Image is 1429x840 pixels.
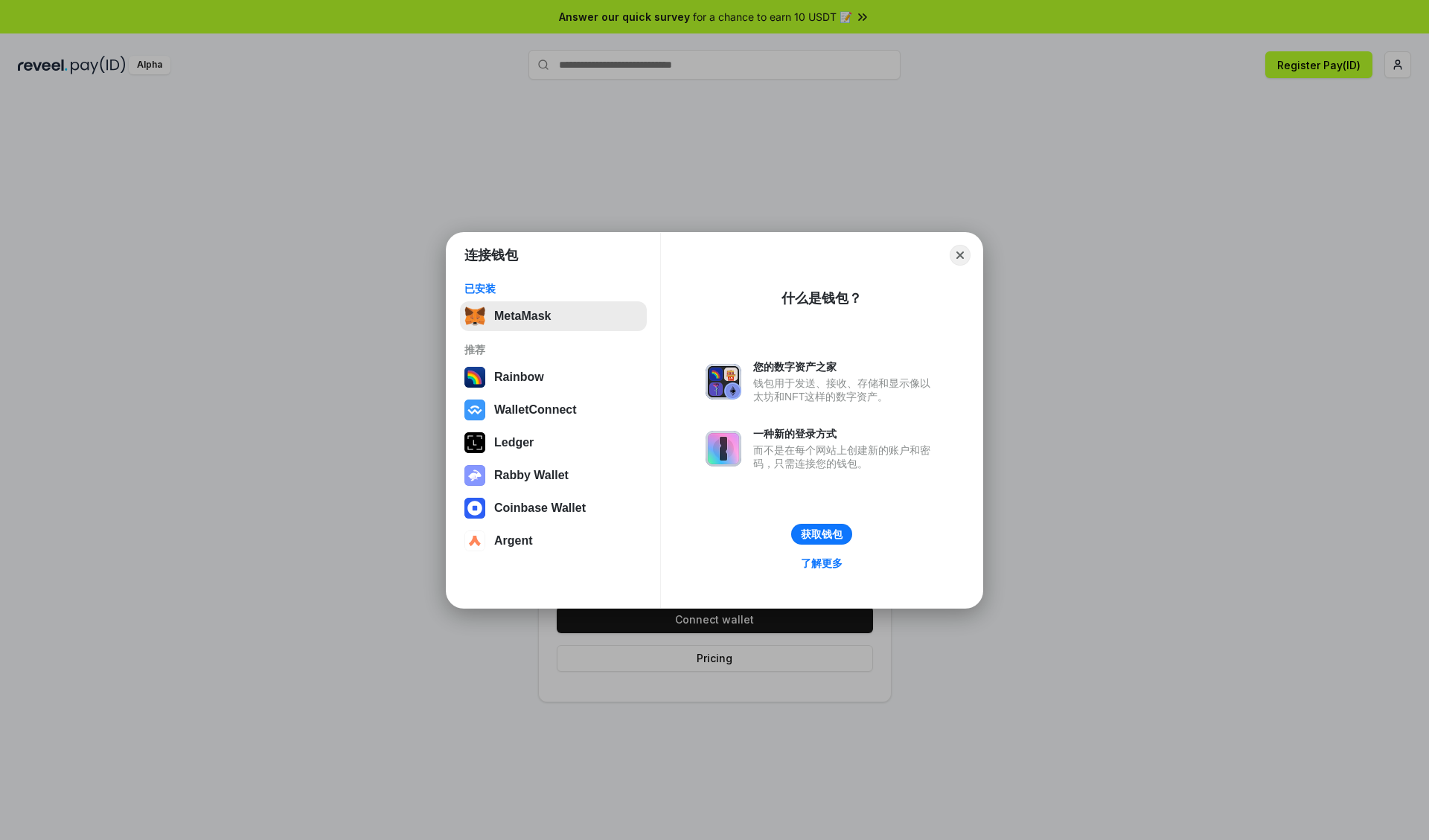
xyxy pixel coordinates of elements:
[753,360,938,373] div: 您的数字资产之家
[791,524,852,545] button: 获取钱包
[753,376,938,403] div: 钱包用于发送、接收、存储和显示像以太坊和NFT这样的数字资产。
[464,343,642,356] div: 推荐
[464,282,642,295] div: 已安装
[781,289,862,307] div: 什么是钱包？
[494,371,544,384] div: Rainbow
[801,528,843,541] div: 获取钱包
[706,431,741,467] img: svg+xml,%3Csvg%20xmlns%3D%22http%3A%2F%2Fwww.w3.org%2F2000%2Fsvg%22%20fill%3D%22none%22%20viewBox...
[753,427,938,440] div: 一种新的登录方式
[464,400,485,420] img: svg+xml,%3Csvg%20width%3D%2228%22%20height%3D%2228%22%20viewBox%3D%220%200%2028%2028%22%20fill%3D...
[494,534,533,548] div: Argent
[464,432,485,453] img: svg+xml,%3Csvg%20xmlns%3D%22http%3A%2F%2Fwww.w3.org%2F2000%2Fsvg%22%20width%3D%2228%22%20height%3...
[460,428,647,458] button: Ledger
[464,530,485,551] img: svg+xml,%3Csvg%20width%3D%2228%22%20height%3D%2228%22%20viewBox%3D%220%200%2028%2028%22%20fill%3D...
[792,554,851,573] a: 了解更多
[494,403,577,417] div: WalletConnect
[494,436,534,449] div: Ledger
[494,469,569,482] div: Rabby Wallet
[950,245,971,266] button: Close
[464,367,485,388] img: svg+xml,%3Csvg%20width%3D%22120%22%20height%3D%22120%22%20viewBox%3D%220%200%20120%20120%22%20fil...
[464,306,485,327] img: svg+xml,%3Csvg%20fill%3D%22none%22%20height%3D%2233%22%20viewBox%3D%220%200%2035%2033%22%20width%...
[460,493,647,523] button: Coinbase Wallet
[494,310,551,323] div: MetaMask
[753,443,938,470] div: 而不是在每个网站上创建新的账户和密码，只需连接您的钱包。
[706,364,741,400] img: svg+xml,%3Csvg%20xmlns%3D%22http%3A%2F%2Fwww.w3.org%2F2000%2Fsvg%22%20fill%3D%22none%22%20viewBox...
[464,465,485,486] img: svg+xml,%3Csvg%20xmlns%3D%22http%3A%2F%2Fwww.w3.org%2F2000%2Fsvg%22%20fill%3D%22none%22%20viewBox...
[460,301,647,331] button: MetaMask
[460,526,647,556] button: Argent
[464,246,518,264] h1: 连接钱包
[460,362,647,392] button: Rainbow
[464,498,485,519] img: svg+xml,%3Csvg%20width%3D%2228%22%20height%3D%2228%22%20viewBox%3D%220%200%2028%2028%22%20fill%3D...
[460,461,647,490] button: Rabby Wallet
[494,501,586,515] div: Coinbase Wallet
[801,557,843,570] div: 了解更多
[460,395,647,425] button: WalletConnect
